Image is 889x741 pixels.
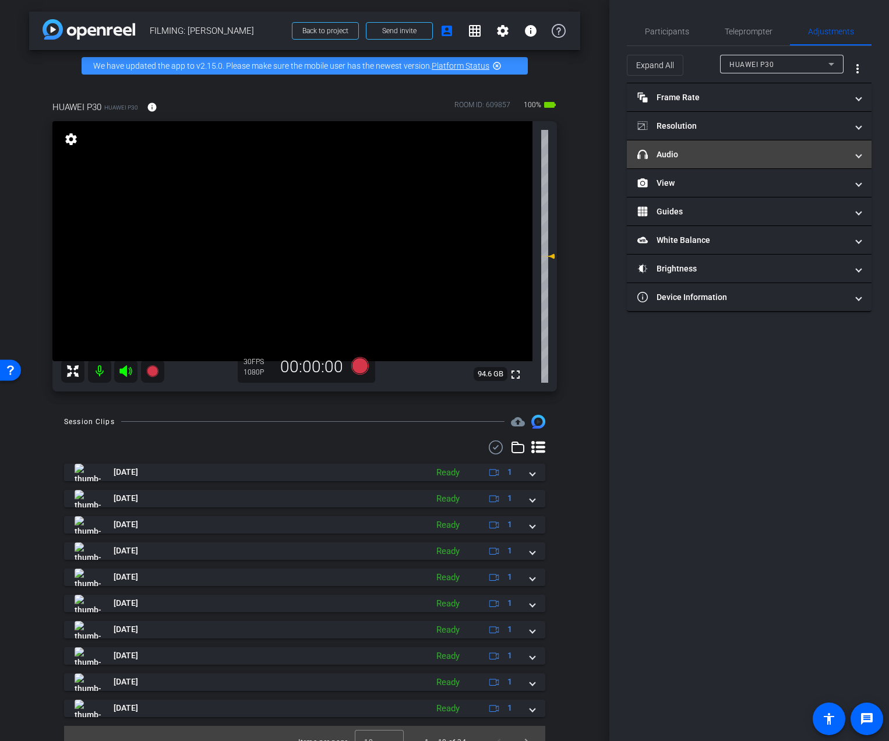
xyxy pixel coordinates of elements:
[64,647,545,665] mat-expansion-panel-header: thumb-nail[DATE]Ready1
[637,91,847,104] mat-panel-title: Frame Rate
[543,98,557,112] mat-icon: battery_std
[64,542,545,560] mat-expansion-panel-header: thumb-nail[DATE]Ready1
[431,571,465,584] div: Ready
[75,516,101,534] img: thumb-nail
[507,571,512,583] span: 1
[431,597,465,611] div: Ready
[64,569,545,586] mat-expansion-panel-header: thumb-nail[DATE]Ready1
[507,623,512,636] span: 1
[492,61,502,70] mat-icon: highlight_off
[627,255,872,283] mat-expansion-panel-header: Brightness
[637,120,847,132] mat-panel-title: Resolution
[531,415,545,429] img: Session clips
[273,357,351,377] div: 00:00:00
[432,61,489,70] a: Platform Status
[637,263,847,275] mat-panel-title: Brightness
[244,357,273,366] div: 30
[636,54,674,76] span: Expand All
[627,140,872,168] mat-expansion-panel-header: Audio
[431,545,465,558] div: Ready
[75,700,101,717] img: thumb-nail
[496,24,510,38] mat-icon: settings
[507,492,512,504] span: 1
[860,712,874,726] mat-icon: message
[75,595,101,612] img: thumb-nail
[431,492,465,506] div: Ready
[474,367,507,381] span: 94.6 GB
[252,358,264,366] span: FPS
[431,650,465,663] div: Ready
[627,226,872,254] mat-expansion-panel-header: White Balance
[637,234,847,246] mat-panel-title: White Balance
[627,283,872,311] mat-expansion-panel-header: Device Information
[43,19,135,40] img: app-logo
[431,702,465,715] div: Ready
[541,249,555,263] mat-icon: 0 dB
[431,623,465,637] div: Ready
[147,102,157,112] mat-icon: info
[104,103,138,112] span: HUAWEI P30
[507,545,512,557] span: 1
[75,569,101,586] img: thumb-nail
[64,416,115,428] div: Session Clips
[114,650,138,662] span: [DATE]
[75,673,101,691] img: thumb-nail
[75,490,101,507] img: thumb-nail
[522,96,543,114] span: 100%
[637,206,847,218] mat-panel-title: Guides
[150,19,285,43] span: FILMING: [PERSON_NAME]
[431,466,465,479] div: Ready
[302,27,348,35] span: Back to project
[64,595,545,612] mat-expansion-panel-header: thumb-nail[DATE]Ready1
[729,61,774,69] span: HUAWEI P30
[454,100,510,117] div: ROOM ID: 609857
[114,702,138,714] span: [DATE]
[75,621,101,638] img: thumb-nail
[627,83,872,111] mat-expansion-panel-header: Frame Rate
[507,650,512,662] span: 1
[851,62,865,76] mat-icon: more_vert
[808,27,854,36] span: Adjustments
[507,466,512,478] span: 1
[627,112,872,140] mat-expansion-panel-header: Resolution
[63,132,79,146] mat-icon: settings
[114,623,138,636] span: [DATE]
[468,24,482,38] mat-icon: grid_on
[75,542,101,560] img: thumb-nail
[507,702,512,714] span: 1
[82,57,528,75] div: We have updated the app to v2.15.0. Please make sure the mobile user has the newest version.
[292,22,359,40] button: Back to project
[64,621,545,638] mat-expansion-panel-header: thumb-nail[DATE]Ready1
[627,169,872,197] mat-expansion-panel-header: View
[114,545,138,557] span: [DATE]
[52,101,101,114] span: HUAWEI P30
[64,516,545,534] mat-expansion-panel-header: thumb-nail[DATE]Ready1
[637,291,847,304] mat-panel-title: Device Information
[511,415,525,429] mat-icon: cloud_upload
[431,676,465,689] div: Ready
[114,597,138,609] span: [DATE]
[75,647,101,665] img: thumb-nail
[507,518,512,531] span: 1
[507,676,512,688] span: 1
[627,55,683,76] button: Expand All
[524,24,538,38] mat-icon: info
[114,466,138,478] span: [DATE]
[507,597,512,609] span: 1
[114,492,138,504] span: [DATE]
[64,464,545,481] mat-expansion-panel-header: thumb-nail[DATE]Ready1
[114,676,138,688] span: [DATE]
[822,712,836,726] mat-icon: accessibility
[637,177,847,189] mat-panel-title: View
[725,27,772,36] span: Teleprompter
[511,415,525,429] span: Destinations for your clips
[645,27,689,36] span: Participants
[64,490,545,507] mat-expansion-panel-header: thumb-nail[DATE]Ready1
[431,518,465,532] div: Ready
[382,26,417,36] span: Send invite
[440,24,454,38] mat-icon: account_box
[244,368,273,377] div: 1080P
[844,55,872,83] button: More Options for Adjustments Panel
[114,518,138,531] span: [DATE]
[366,22,433,40] button: Send invite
